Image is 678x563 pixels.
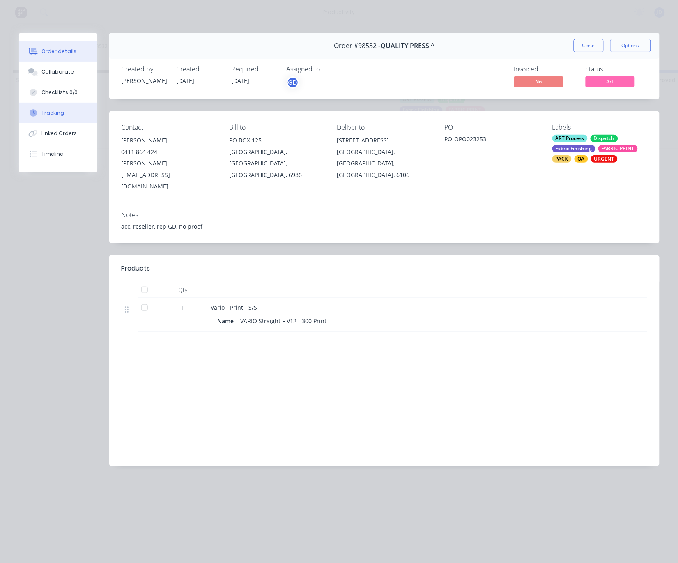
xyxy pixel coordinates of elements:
[177,77,195,85] span: [DATE]
[122,211,647,219] div: Notes
[229,135,324,181] div: PO BOX 125[GEOGRAPHIC_DATA], [GEOGRAPHIC_DATA], [GEOGRAPHIC_DATA], 6986
[177,65,222,73] div: Created
[41,68,74,76] div: Collaborate
[41,48,76,55] div: Order details
[552,135,588,142] div: ART Process
[229,124,324,131] div: Bill to
[122,146,216,158] div: 0411 864 424
[122,135,216,146] div: [PERSON_NAME]
[19,103,97,123] button: Tracking
[586,76,635,87] span: Art
[229,135,324,146] div: PO BOX 125
[232,65,277,73] div: Required
[41,150,63,158] div: Timeline
[514,76,563,87] span: No
[122,76,167,85] div: [PERSON_NAME]
[552,124,647,131] div: Labels
[41,130,77,137] div: Linked Orders
[380,42,434,50] span: QUALITY PRESS ^
[211,303,257,311] span: Vario - Print - S/S
[445,135,539,146] div: PO-OPO023253
[19,82,97,103] button: Checklists 0/0
[229,146,324,181] div: [GEOGRAPHIC_DATA], [GEOGRAPHIC_DATA], [GEOGRAPHIC_DATA], 6986
[19,62,97,82] button: Collaborate
[591,155,618,163] div: URGENT
[574,39,604,52] button: Close
[337,135,431,146] div: [STREET_ADDRESS]
[159,282,208,298] div: Qty
[41,109,64,117] div: Tracking
[232,77,250,85] span: [DATE]
[19,144,97,164] button: Timeline
[122,158,216,192] div: [PERSON_NAME][EMAIL_ADDRESS][DOMAIN_NAME]
[337,135,431,181] div: [STREET_ADDRESS][GEOGRAPHIC_DATA], [GEOGRAPHIC_DATA], [GEOGRAPHIC_DATA], 6106
[122,65,167,73] div: Created by
[586,76,635,89] button: Art
[122,135,216,192] div: [PERSON_NAME]0411 864 424[PERSON_NAME][EMAIL_ADDRESS][DOMAIN_NAME]
[41,89,78,96] div: Checklists 0/0
[552,155,572,163] div: PACK
[575,155,588,163] div: QA
[122,124,216,131] div: Contact
[334,42,380,50] span: Order #98532 -
[287,65,369,73] div: Assigned to
[182,303,185,312] span: 1
[287,76,299,89] button: GD
[598,145,638,152] div: FABRIC PRINT
[19,41,97,62] button: Order details
[514,65,576,73] div: Invoiced
[591,135,618,142] div: Dispatch
[552,145,595,152] div: Fabric Finishing
[122,222,647,231] div: acc, reseller, rep GD, no proof
[610,39,651,52] button: Options
[237,315,330,327] div: VARIO Straight F V12 - 300 Print
[122,264,150,273] div: Products
[337,146,431,181] div: [GEOGRAPHIC_DATA], [GEOGRAPHIC_DATA], [GEOGRAPHIC_DATA], 6106
[337,124,431,131] div: Deliver to
[218,315,237,327] div: Name
[445,124,539,131] div: PO
[586,65,647,73] div: Status
[19,123,97,144] button: Linked Orders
